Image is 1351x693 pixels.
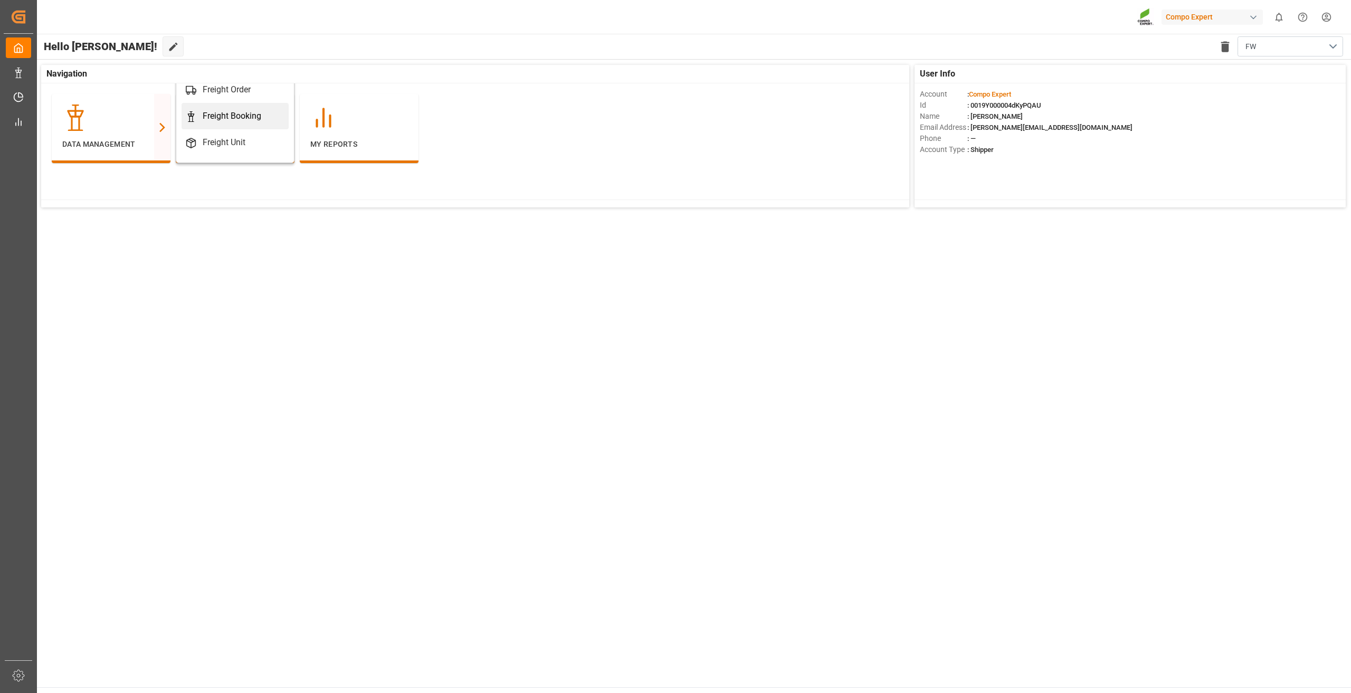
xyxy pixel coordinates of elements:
[310,139,408,150] p: My Reports
[44,36,157,56] span: Hello [PERSON_NAME]!
[967,112,1023,120] span: : [PERSON_NAME]
[967,101,1041,109] span: : 0019Y000004dKyPQAU
[920,68,955,80] span: User Info
[920,144,967,155] span: Account Type
[1238,36,1343,56] button: open menu
[969,90,1011,98] span: Compo Expert
[1162,7,1267,27] button: Compo Expert
[967,90,1011,98] span: :
[920,122,967,133] span: Email Address
[967,146,994,154] span: : Shipper
[203,110,261,122] div: Freight Booking
[1162,10,1263,25] div: Compo Expert
[920,133,967,144] span: Phone
[182,156,289,195] a: Freight Unit Line Items
[62,139,160,150] p: Data Management
[203,136,245,149] div: Freight Unit
[920,89,967,100] span: Account
[46,68,87,80] span: Navigation
[182,77,289,103] a: Freight Order
[1245,41,1256,52] span: FW
[182,103,289,129] a: Freight Booking
[1137,8,1154,26] img: Screenshot%202023-09-29%20at%2010.02.21.png_1712312052.png
[1291,5,1315,29] button: Help Center
[203,83,251,96] div: Freight Order
[1267,5,1291,29] button: show 0 new notifications
[920,111,967,122] span: Name
[967,124,1133,131] span: : [PERSON_NAME][EMAIL_ADDRESS][DOMAIN_NAME]
[967,135,976,143] span: : —
[920,100,967,111] span: Id
[182,129,289,156] a: Freight Unit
